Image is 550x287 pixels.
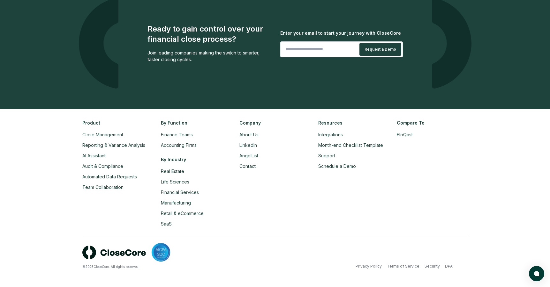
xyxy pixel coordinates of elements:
a: Close Management [82,132,123,137]
button: Request a Demo [359,43,401,56]
img: logo [82,246,146,259]
a: Integrations [318,132,343,137]
a: Accounting Firms [161,142,197,148]
div: Ready to gain control over your financial close process? [147,24,270,44]
img: SOC 2 compliant [151,243,170,262]
a: Month-end Checklist Template [318,142,383,148]
div: Enter your email to start your journey with CloseCore [280,30,403,36]
a: SaaS [161,221,172,226]
h3: Compare To [397,119,468,126]
a: Contact [239,163,256,169]
a: Life Sciences [161,179,189,184]
a: LinkedIn [239,142,257,148]
a: Privacy Policy [356,263,382,269]
a: AngelList [239,153,258,158]
a: Schedule a Demo [318,163,356,169]
h3: By Industry [161,156,232,163]
a: Manufacturing [161,200,191,205]
h3: Resources [318,119,389,126]
a: Team Collaboration [82,184,124,190]
a: FloQast [397,132,413,137]
h3: By Function [161,119,232,126]
a: Retail & eCommerce [161,211,204,216]
a: Financial Services [161,190,199,195]
a: Automated Data Requests [82,174,137,179]
a: Support [318,153,335,158]
h3: Product [82,119,153,126]
h3: Company [239,119,310,126]
a: AI Assistant [82,153,106,158]
a: Real Estate [161,169,184,174]
a: About Us [239,132,259,137]
a: Security [425,263,440,269]
a: Reporting & Variance Analysis [82,142,145,148]
a: Finance Teams [161,132,193,137]
a: DPA [445,263,453,269]
div: © 2025 CloseCore. All rights reserved. [82,264,275,269]
div: Join leading companies making the switch to smarter, faster closing cycles. [147,49,270,63]
a: Audit & Compliance [82,163,123,169]
button: atlas-launcher [529,266,544,281]
a: Terms of Service [387,263,419,269]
